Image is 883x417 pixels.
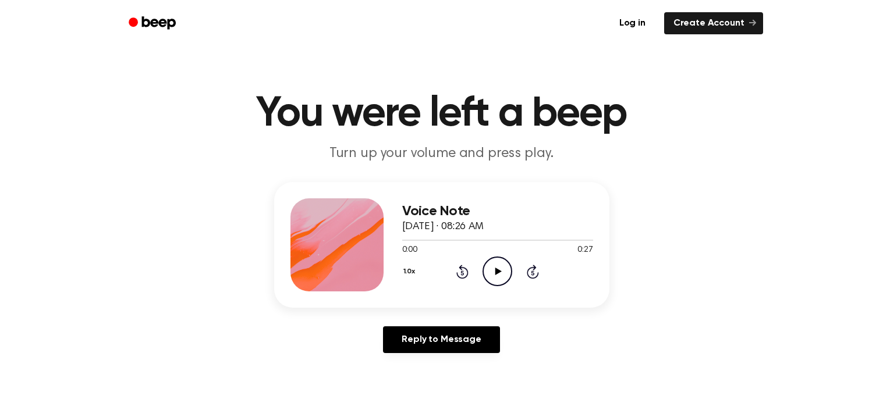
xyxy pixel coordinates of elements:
[120,12,186,35] a: Beep
[402,262,420,281] button: 1.0x
[402,222,484,232] span: [DATE] · 08:26 AM
[144,93,740,135] h1: You were left a beep
[383,326,499,353] a: Reply to Message
[664,12,763,34] a: Create Account
[402,204,593,219] h3: Voice Note
[608,10,657,37] a: Log in
[402,244,417,256] span: 0:00
[577,244,593,256] span: 0:27
[218,144,665,163] p: Turn up your volume and press play.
